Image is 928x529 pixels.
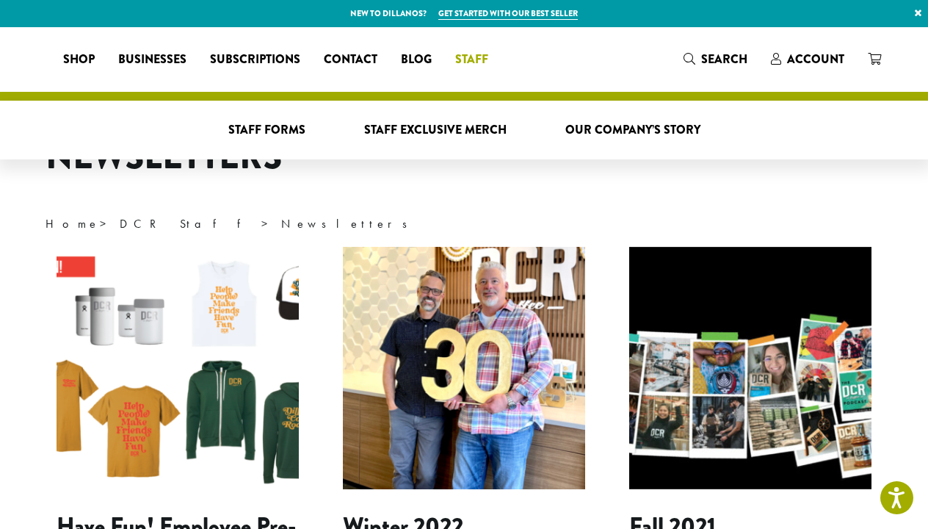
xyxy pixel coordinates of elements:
span: Contact [324,51,377,69]
span: Staff Forms [228,121,305,140]
span: Account [787,51,844,68]
img: Have Fun! Employee Pre-Orders [57,247,299,489]
span: Shop [63,51,95,69]
span: Our Company’s Story [565,121,700,140]
span: Search [701,51,747,68]
a: Get started with our best seller [438,7,578,20]
span: Staff [455,51,488,69]
a: Home [46,216,100,231]
a: Shop [51,48,106,71]
span: Businesses [118,51,186,69]
span: > > [46,216,417,231]
span: Subscriptions [210,51,300,69]
a: Search [672,47,759,71]
h1: Newsletters [46,136,882,179]
span: Staff Exclusive Merch [364,121,507,140]
a: Staff [443,48,500,71]
a: DCR Staff [120,216,261,231]
span: Blog [401,51,432,69]
img: Winter 2022 [343,247,585,489]
img: Fall 2021 [629,247,871,489]
span: Newsletters [281,216,417,231]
